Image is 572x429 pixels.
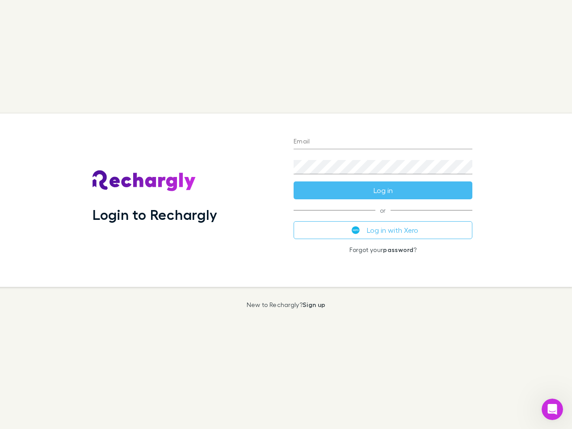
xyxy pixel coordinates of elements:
a: Sign up [303,301,325,308]
a: password [383,246,413,253]
img: Rechargly's Logo [93,170,196,192]
img: Xero's logo [352,226,360,234]
button: Log in [294,181,472,199]
iframe: Intercom live chat [542,399,563,420]
h1: Login to Rechargly [93,206,217,223]
p: New to Rechargly? [247,301,326,308]
p: Forgot your ? [294,246,472,253]
button: Log in with Xero [294,221,472,239]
